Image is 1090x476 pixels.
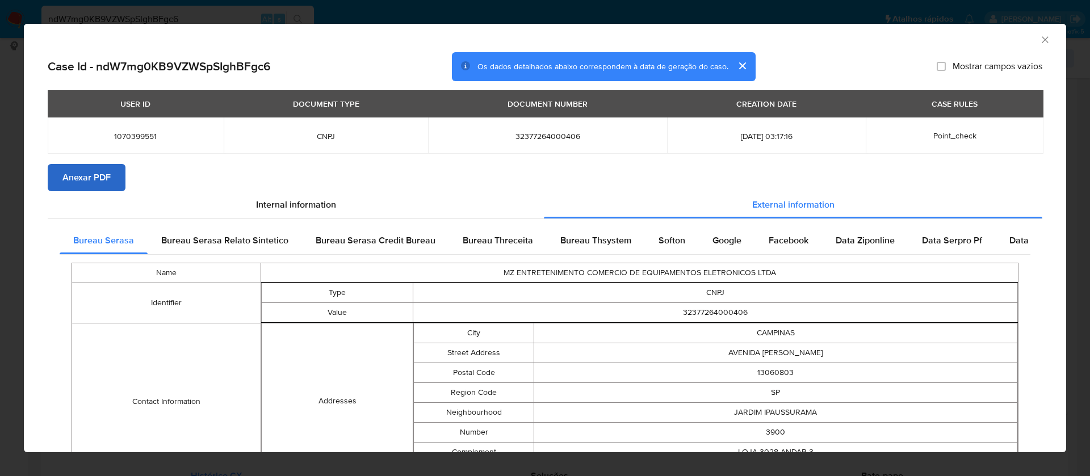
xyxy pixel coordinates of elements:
[953,61,1042,72] span: Mostrar campos vazios
[161,234,288,247] span: Bureau Serasa Relato Sintetico
[477,61,728,72] span: Os dados detalhados abaixo correspondem à data de geração do caso.
[73,234,134,247] span: Bureau Serasa
[728,52,756,79] button: cerrar
[72,263,261,283] td: Name
[413,422,534,442] td: Number
[681,131,852,141] span: [DATE] 03:17:16
[413,283,1017,302] td: CNPJ
[237,131,414,141] span: CNPJ
[534,343,1017,363] td: AVENIDA [PERSON_NAME]
[501,94,594,113] div: DOCUMENT NUMBER
[769,234,808,247] span: Facebook
[61,131,210,141] span: 1070399551
[659,234,685,247] span: Softon
[413,402,534,422] td: Neighbourhood
[62,165,111,190] span: Anexar PDF
[256,198,336,211] span: Internal information
[413,382,534,402] td: Region Code
[262,302,413,322] td: Value
[836,234,895,247] span: Data Ziponline
[72,283,261,323] td: Identifier
[937,62,946,71] input: Mostrar campos vazios
[534,363,1017,382] td: 13060803
[286,94,366,113] div: DOCUMENT TYPE
[48,191,1042,218] div: Detailed info
[316,234,435,247] span: Bureau Serasa Credit Bureau
[413,343,534,363] td: Street Address
[534,382,1017,402] td: SP
[261,263,1018,283] td: MZ ENTRETENIMENTO COMERCIO DE EQUIPAMENTOS ELETRONICOS LTDA
[262,283,413,302] td: Type
[560,234,631,247] span: Bureau Thsystem
[48,164,125,191] button: Anexar PDF
[752,198,835,211] span: External information
[730,94,803,113] div: CREATION DATE
[1039,34,1050,44] button: Fechar a janela
[413,323,534,343] td: City
[1009,234,1069,247] span: Data Serpro Pj
[534,323,1017,343] td: CAMPINAS
[413,363,534,382] td: Postal Code
[413,302,1017,322] td: 32377264000406
[534,442,1017,462] td: LOJA 3028 ANDAR 3
[48,59,271,74] h2: Case Id - ndW7mg0KB9VZWSpSIghBFgc6
[712,234,741,247] span: Google
[925,94,984,113] div: CASE RULES
[114,94,157,113] div: USER ID
[60,227,1030,254] div: Detailed external info
[463,234,533,247] span: Bureau Threceita
[24,24,1066,452] div: closure-recommendation-modal
[922,234,982,247] span: Data Serpro Pf
[413,442,534,462] td: Complement
[442,131,653,141] span: 32377264000406
[534,402,1017,422] td: JARDIM IPAUSSURAMA
[933,130,976,141] span: Point_check
[534,422,1017,442] td: 3900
